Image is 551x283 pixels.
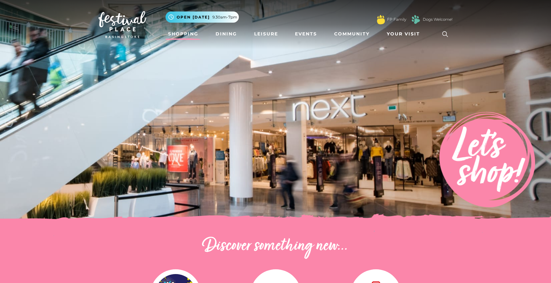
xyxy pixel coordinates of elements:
button: Open [DATE] 9.30am-7pm [165,11,239,23]
a: Shopping [165,28,201,40]
span: Your Visit [387,31,420,37]
a: Community [332,28,372,40]
span: Open [DATE] [177,14,210,20]
a: Events [292,28,320,40]
a: Your Visit [384,28,426,40]
a: FP Family [387,17,406,22]
img: Festival Place Logo [99,11,146,38]
a: Dining [213,28,239,40]
h2: Discover something new... [99,236,452,257]
span: 9.30am-7pm [212,14,237,20]
a: Dogs Welcome! [423,17,452,22]
a: Leisure [252,28,281,40]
